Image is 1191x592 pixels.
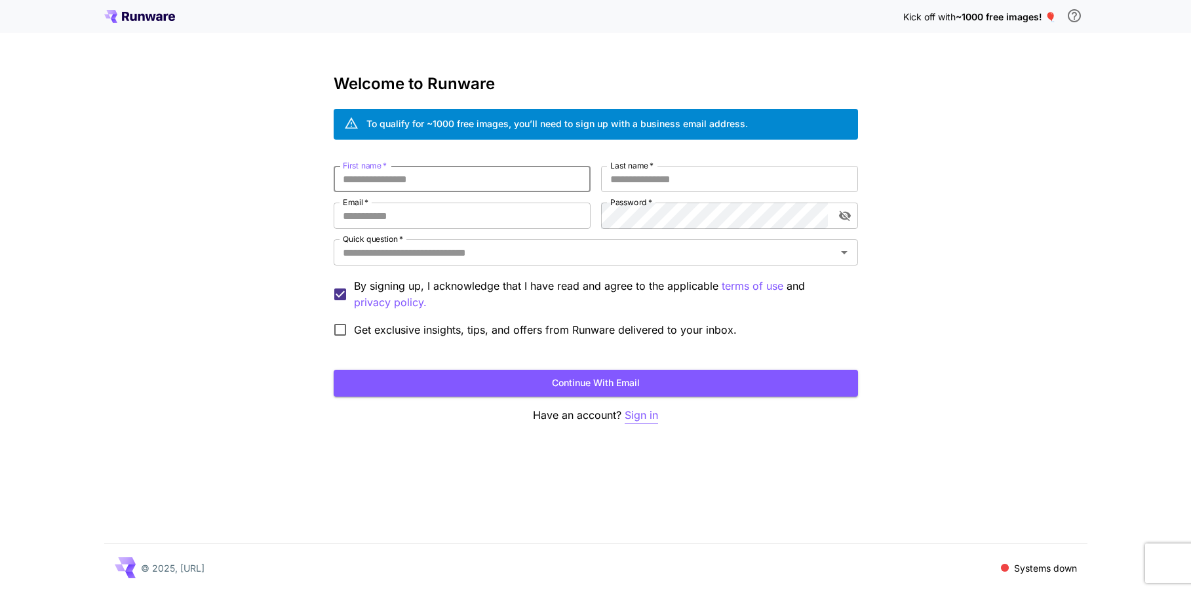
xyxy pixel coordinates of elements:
[610,197,652,208] label: Password
[722,278,783,294] button: By signing up, I acknowledge that I have read and agree to the applicable and privacy policy.
[903,11,956,22] span: Kick off with
[141,561,205,575] p: © 2025, [URL]
[354,294,427,311] p: privacy policy.
[354,294,427,311] button: By signing up, I acknowledge that I have read and agree to the applicable terms of use and
[833,204,857,227] button: toggle password visibility
[835,243,853,262] button: Open
[354,278,848,311] p: By signing up, I acknowledge that I have read and agree to the applicable and
[343,160,387,171] label: First name
[722,278,783,294] p: terms of use
[1014,561,1077,575] p: Systems down
[354,322,737,338] span: Get exclusive insights, tips, and offers from Runware delivered to your inbox.
[956,11,1056,22] span: ~1000 free images! 🎈
[343,233,403,245] label: Quick question
[334,407,858,424] p: Have an account?
[334,370,858,397] button: Continue with email
[366,117,748,130] div: To qualify for ~1000 free images, you’ll need to sign up with a business email address.
[625,407,658,424] button: Sign in
[610,160,654,171] label: Last name
[334,75,858,93] h3: Welcome to Runware
[343,197,368,208] label: Email
[1061,3,1087,29] button: In order to qualify for free credit, you need to sign up with a business email address and click ...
